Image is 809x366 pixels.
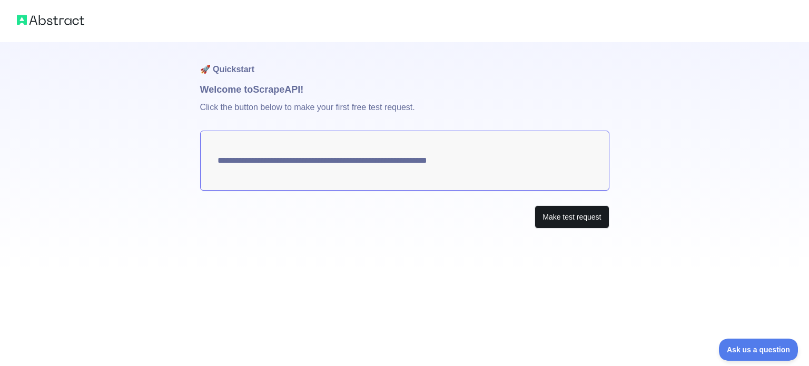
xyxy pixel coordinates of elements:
[17,13,84,27] img: Abstract logo
[535,205,609,229] button: Make test request
[200,97,609,131] p: Click the button below to make your first free test request.
[200,82,609,97] h1: Welcome to Scrape API!
[719,339,798,361] iframe: Toggle Customer Support
[200,42,609,82] h1: 🚀 Quickstart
